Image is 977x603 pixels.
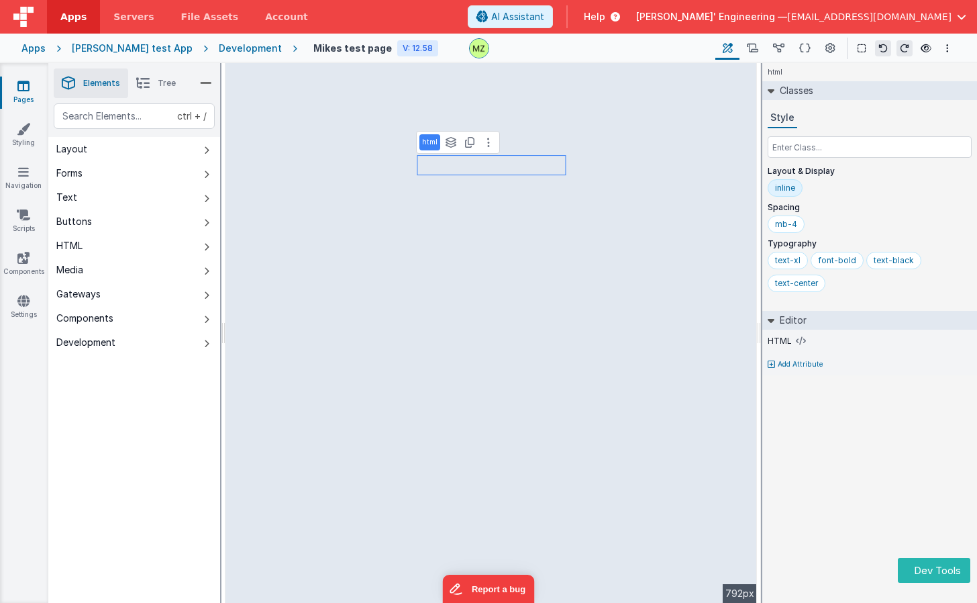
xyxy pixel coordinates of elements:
[56,142,87,156] div: Layout
[56,336,115,349] div: Development
[397,40,438,56] div: V: 12.58
[818,255,856,266] div: font-bold
[56,215,92,228] div: Buttons
[313,43,392,53] h4: Mikes test page
[56,239,83,252] div: HTML
[181,10,239,24] span: File Assets
[768,359,972,370] button: Add Attribute
[491,10,544,24] span: AI Assistant
[60,10,87,24] span: Apps
[775,255,801,266] div: text-xl
[723,584,757,603] div: 792px
[768,202,972,213] p: Spacing
[468,5,553,28] button: AI Assistant
[768,136,972,158] input: Enter Class...
[775,183,795,193] div: inline
[48,234,220,258] button: HTML
[21,42,46,55] div: Apps
[778,359,823,370] p: Add Attribute
[774,81,813,100] h2: Classes
[56,287,101,301] div: Gateways
[874,255,914,266] div: text-black
[48,282,220,306] button: Gateways
[584,10,605,24] span: Help
[56,263,83,277] div: Media
[177,103,207,129] span: + /
[177,109,192,123] div: ctrl
[787,10,952,24] span: [EMAIL_ADDRESS][DOMAIN_NAME]
[56,167,83,180] div: Forms
[768,238,972,249] p: Typography
[636,10,966,24] button: [PERSON_NAME]' Engineering — [EMAIL_ADDRESS][DOMAIN_NAME]
[54,103,215,129] input: Search Elements...
[443,575,535,603] iframe: Marker.io feedback button
[56,312,113,325] div: Components
[48,185,220,210] button: Text
[158,78,176,89] span: Tree
[48,161,220,185] button: Forms
[56,191,77,204] div: Text
[48,306,220,330] button: Components
[775,278,818,289] div: text-center
[762,63,788,81] h4: html
[775,219,797,230] div: mb-4
[72,42,193,55] div: [PERSON_NAME] test App
[219,42,282,55] div: Development
[422,137,438,148] p: html
[48,137,220,161] button: Layout
[774,311,807,330] h2: Editor
[48,210,220,234] button: Buttons
[113,10,154,24] span: Servers
[939,40,956,56] button: Options
[225,63,757,603] div: -->
[48,330,220,355] button: Development
[470,39,488,58] img: e6f0a7b3287e646a671e5b5b3f58e766
[898,558,970,583] button: Dev Tools
[768,166,972,177] p: Layout & Display
[768,336,792,346] label: HTML
[48,258,220,282] button: Media
[768,108,797,128] button: Style
[636,10,787,24] span: [PERSON_NAME]' Engineering —
[83,78,120,89] span: Elements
